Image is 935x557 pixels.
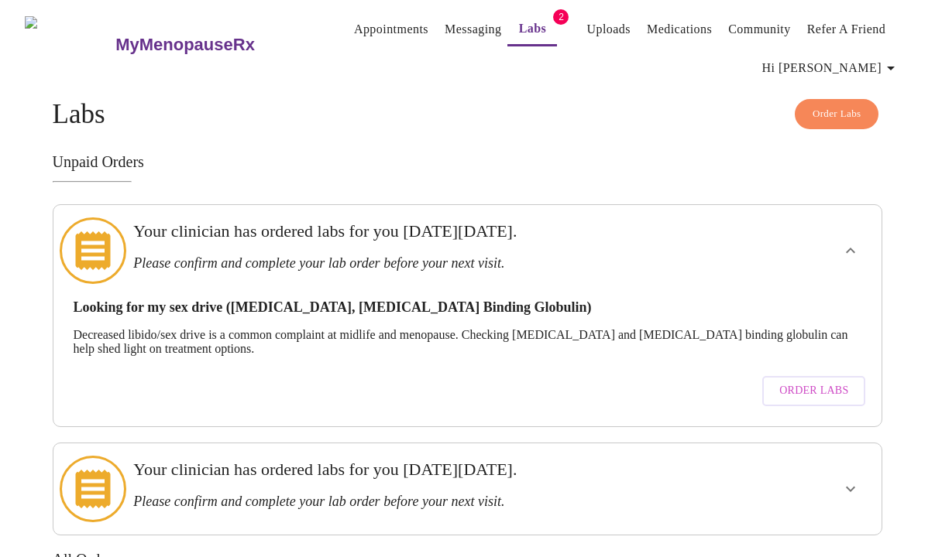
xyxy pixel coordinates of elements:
button: show more [832,232,869,269]
button: Refer a Friend [801,14,892,45]
span: Order Labs [779,381,848,401]
button: Medications [641,14,718,45]
button: Community [722,14,797,45]
span: Hi [PERSON_NAME] [762,57,900,79]
button: Hi [PERSON_NAME] [756,53,906,84]
a: Uploads [586,19,631,40]
a: Medications [647,19,712,40]
button: Labs [507,13,557,46]
a: Labs [519,18,547,39]
a: Order Labs [758,368,869,414]
h4: Labs [53,99,883,130]
h3: Looking for my sex drive ([MEDICAL_DATA], [MEDICAL_DATA] Binding Globulin) [74,299,862,316]
img: MyMenopauseRx Logo [25,16,114,74]
button: Uploads [580,14,637,45]
a: Messaging [445,19,501,40]
button: show more [832,470,869,507]
h3: Your clinician has ordered labs for you [DATE][DATE]. [133,221,720,241]
button: Order Labs [795,99,879,129]
a: Appointments [354,19,428,40]
h3: Unpaid Orders [53,153,883,171]
h3: Your clinician has ordered labs for you [DATE][DATE]. [133,460,720,480]
h3: Please confirm and complete your lab order before your next visit. [133,494,720,510]
p: Decreased libido/sex drive is a common complaint at midlife and menopause. Checking [MEDICAL_DATA... [74,328,862,356]
a: MyMenopauseRx [114,18,317,72]
span: 2 [553,9,569,25]
a: Refer a Friend [807,19,886,40]
button: Messaging [438,14,507,45]
button: Order Labs [762,376,865,406]
h3: MyMenopauseRx [115,35,255,55]
h3: Please confirm and complete your lab order before your next visit. [133,255,720,272]
span: Order Labs [813,105,861,123]
a: Community [728,19,791,40]
button: Appointments [348,14,435,45]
